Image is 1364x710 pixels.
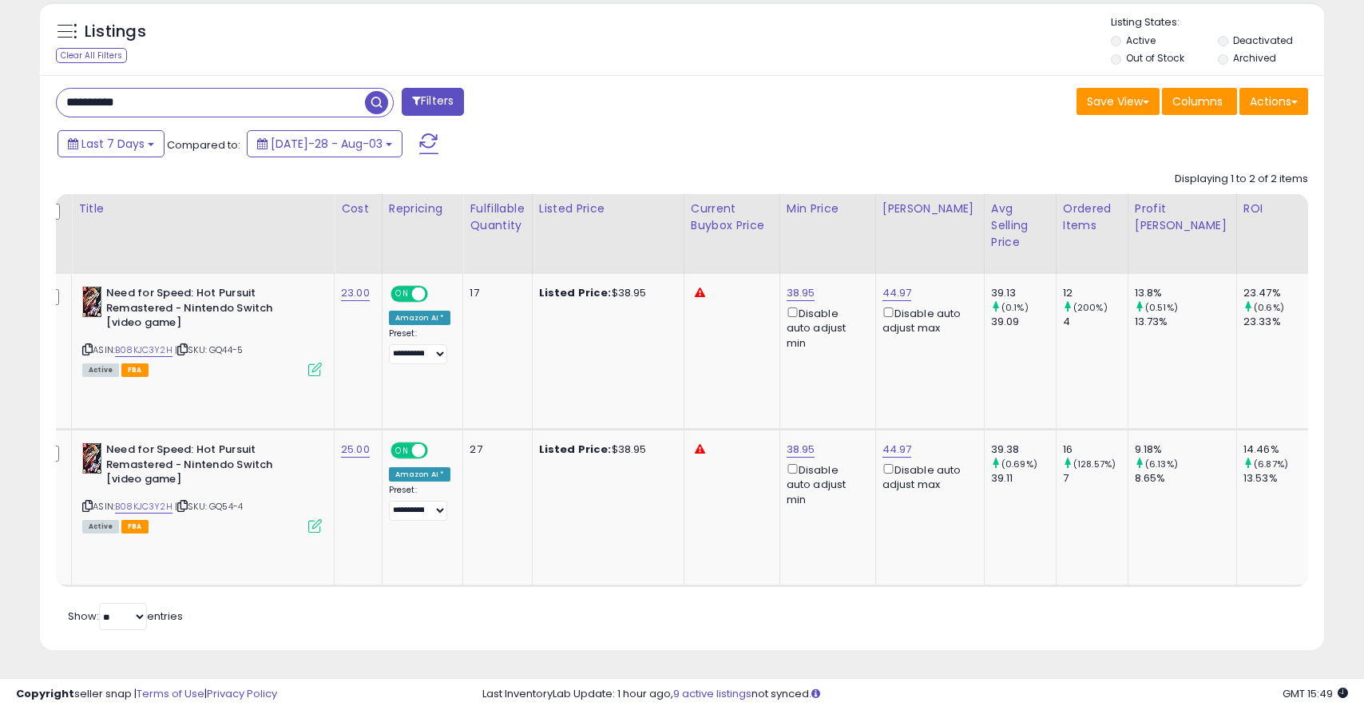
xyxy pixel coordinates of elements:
[1135,200,1230,234] div: Profit [PERSON_NAME]
[1111,15,1324,30] p: Listing States:
[787,304,863,351] div: Disable auto adjust min
[482,687,1348,702] div: Last InventoryLab Update: 1 hour ago, not synced.
[78,200,327,217] div: Title
[1001,458,1037,470] small: (0.69%)
[1145,301,1178,314] small: (0.51%)
[882,461,972,492] div: Disable auto adjust max
[247,130,402,157] button: [DATE]-28 - Aug-03
[1145,458,1178,470] small: (6.13%)
[207,686,277,701] a: Privacy Policy
[82,520,119,533] span: All listings currently available for purchase on Amazon
[470,286,519,300] div: 17
[121,520,149,533] span: FBA
[787,461,863,507] div: Disable auto adjust min
[882,304,972,335] div: Disable auto adjust max
[1063,315,1128,329] div: 4
[787,200,869,217] div: Min Price
[1073,301,1108,314] small: (200%)
[341,200,375,217] div: Cost
[389,200,457,217] div: Repricing
[1063,471,1128,486] div: 7
[82,442,322,531] div: ASIN:
[1243,200,1302,217] div: ROI
[539,285,612,300] b: Listed Price:
[1135,315,1236,329] div: 13.73%
[389,485,451,521] div: Preset:
[787,442,815,458] a: 38.95
[1001,301,1029,314] small: (0.1%)
[175,343,243,356] span: | SKU: GQ44-5
[1135,286,1236,300] div: 13.8%
[81,136,145,152] span: Last 7 Days
[991,442,1056,457] div: 39.38
[115,500,172,514] a: B08KJC3Y2H
[392,444,412,458] span: ON
[137,686,204,701] a: Terms of Use
[1135,442,1236,457] div: 9.18%
[57,130,165,157] button: Last 7 Days
[106,286,300,335] b: Need for Speed: Hot Pursuit Remastered - Nintendo Switch [video game]
[882,442,912,458] a: 44.97
[1172,93,1223,109] span: Columns
[82,363,119,377] span: All listings currently available for purchase on Amazon
[1175,172,1308,187] div: Displaying 1 to 2 of 2 items
[787,285,815,301] a: 38.95
[882,200,977,217] div: [PERSON_NAME]
[341,442,370,458] a: 25.00
[539,286,672,300] div: $38.95
[1243,471,1308,486] div: 13.53%
[691,200,773,234] div: Current Buybox Price
[167,137,240,153] span: Compared to:
[673,686,751,701] a: 9 active listings
[1073,458,1116,470] small: (128.57%)
[82,286,322,375] div: ASIN:
[1243,315,1308,329] div: 23.33%
[389,467,451,482] div: Amazon AI *
[1283,686,1348,701] span: 2025-08-11 15:49 GMT
[539,442,612,457] b: Listed Price:
[1233,34,1293,47] label: Deactivated
[1243,442,1308,457] div: 14.46%
[991,286,1056,300] div: 39.13
[82,442,102,474] img: 51Ukr0JiutL._SL40_.jpg
[1063,200,1121,234] div: Ordered Items
[991,315,1056,329] div: 39.09
[1126,51,1184,65] label: Out of Stock
[1077,88,1160,115] button: Save View
[991,471,1056,486] div: 39.11
[341,285,370,301] a: 23.00
[402,88,464,116] button: Filters
[882,285,912,301] a: 44.97
[1063,442,1128,457] div: 16
[56,48,127,63] div: Clear All Filters
[389,328,451,364] div: Preset:
[1126,34,1156,47] label: Active
[1243,286,1308,300] div: 23.47%
[470,200,525,234] div: Fulfillable Quantity
[1254,301,1284,314] small: (0.6%)
[1135,471,1236,486] div: 8.65%
[16,686,74,701] strong: Copyright
[106,442,300,491] b: Need for Speed: Hot Pursuit Remastered - Nintendo Switch [video game]
[539,442,672,457] div: $38.95
[271,136,383,152] span: [DATE]-28 - Aug-03
[426,288,451,301] span: OFF
[175,500,243,513] span: | SKU: GQ54-4
[539,200,677,217] div: Listed Price
[426,444,451,458] span: OFF
[1162,88,1237,115] button: Columns
[1254,458,1288,470] small: (6.87%)
[115,343,172,357] a: B08KJC3Y2H
[1239,88,1308,115] button: Actions
[16,687,277,702] div: seller snap | |
[389,311,451,325] div: Amazon AI *
[1063,286,1128,300] div: 12
[470,442,519,457] div: 27
[392,288,412,301] span: ON
[68,609,183,624] span: Show: entries
[85,21,146,43] h5: Listings
[1233,51,1276,65] label: Archived
[121,363,149,377] span: FBA
[82,286,102,318] img: 51Ukr0JiutL._SL40_.jpg
[991,200,1049,251] div: Avg Selling Price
